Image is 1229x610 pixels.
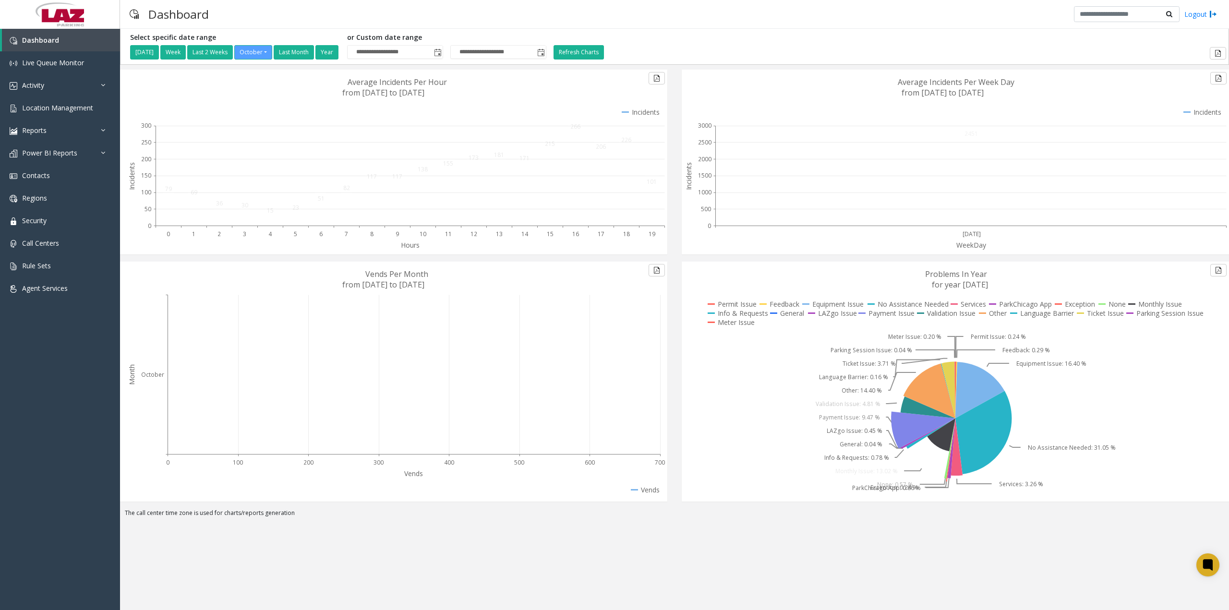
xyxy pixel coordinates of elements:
text: 3000 [698,121,711,130]
text: Info & Requests: 0.78 % [824,454,889,462]
text: 18 [623,230,630,238]
button: Year [315,45,338,60]
text: 2000 [698,155,711,163]
text: 226 [621,136,631,144]
text: Problems In Year [925,269,987,279]
text: Feedback: 0.29 % [1002,346,1050,354]
span: Security [22,216,47,225]
text: 100 [141,188,151,196]
text: Meter Issue: 0.20 % [888,333,941,341]
img: pageIcon [130,2,139,26]
text: 1000 [698,188,711,196]
text: 51 [318,194,325,203]
text: Monthly Issue: 13.02 % [835,467,898,475]
span: Contacts [22,171,50,180]
text: 101 [647,178,657,186]
text: October [141,371,164,379]
text: None: 0.57 % [877,480,913,489]
text: 200 [141,155,151,163]
img: 'icon' [10,172,17,180]
text: Equipment Issue: 16.40 % [1016,359,1086,368]
text: 11 [445,230,452,238]
text: Average Incidents Per Hour [348,77,447,87]
button: Export to pdf [1210,264,1227,276]
span: Call Centers [22,239,59,248]
span: Power BI Reports [22,148,77,157]
text: 0 [148,222,151,230]
button: Last Month [274,45,314,60]
text: 300 [374,458,384,466]
a: Dashboard [2,29,120,51]
text: Hours [401,240,420,250]
text: WeekDay [956,240,987,250]
text: 17 [598,230,604,238]
text: 19 [649,230,655,238]
text: 500 [701,205,711,213]
span: Dashboard [22,36,59,45]
text: Validation Issue: 4.81 % [816,400,880,408]
text: 10 [420,230,426,238]
text: 138 [418,165,428,173]
text: Average Incidents Per Week Day [898,77,1014,87]
text: Incidents [127,162,136,190]
text: 200 [303,458,313,466]
button: Refresh Charts [554,45,604,60]
text: 2500 [698,138,711,146]
button: October [234,45,272,60]
text: 1500 [698,171,711,179]
span: Reports [22,126,47,135]
text: 0 [166,458,169,466]
text: 1 [192,230,195,238]
text: LAZgo Issue: 0.45 % [827,427,882,435]
img: 'icon' [10,82,17,90]
text: 36 [216,199,223,207]
text: 8 [370,230,374,238]
text: 12 [470,230,477,238]
text: 2451 [964,130,978,138]
text: 6 [319,230,323,238]
img: 'icon' [10,105,17,112]
text: Ticket Issue: 3.71 % [843,359,896,368]
text: from [DATE] to [DATE] [902,87,984,98]
a: Logout [1184,9,1217,19]
text: 79 [165,185,172,193]
img: 'icon' [10,150,17,157]
button: Last 2 Weeks [187,45,233,60]
img: 'icon' [10,285,17,293]
text: 600 [585,458,595,466]
text: Language Barrier: 0.16 % [819,373,888,381]
img: 'icon' [10,217,17,225]
text: from [DATE] to [DATE] [342,87,424,98]
span: Live Queue Monitor [22,58,84,67]
text: 155 [443,159,453,167]
text: Month [127,364,136,385]
text: 500 [514,458,524,466]
button: Export to pdf [649,264,665,276]
text: 15 [267,206,274,215]
button: Export to pdf [1210,47,1226,60]
span: Toggle popup [432,46,443,59]
text: 250 [141,138,151,146]
text: General: 0.04 % [840,440,882,448]
button: Export to pdf [1210,72,1227,84]
text: [DATE] [963,230,981,238]
text: 171 [519,154,530,162]
span: Rule Sets [22,261,51,270]
text: 3 [243,230,246,238]
text: 50 [145,205,151,213]
text: from [DATE] to [DATE] [342,279,424,290]
img: 'icon' [10,37,17,45]
text: 4 [268,230,272,238]
text: 150 [141,171,151,179]
span: Regions [22,193,47,203]
text: 14 [521,230,529,238]
text: 117 [367,172,377,180]
text: 82 [343,184,350,192]
text: 16 [572,230,579,238]
text: Other: 14.40 % [842,386,882,395]
text: 5 [294,230,297,238]
text: 300 [141,121,151,130]
h5: Select specific date range [130,34,340,42]
button: Export to pdf [649,72,665,84]
text: Parking Session Issue: 0.04 % [831,346,912,354]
